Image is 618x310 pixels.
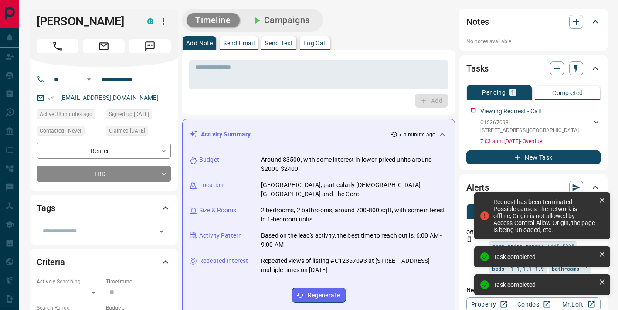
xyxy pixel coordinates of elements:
[261,181,448,199] p: [GEOGRAPHIC_DATA], particularly [DEMOGRAPHIC_DATA][GEOGRAPHIC_DATA] and The Core
[147,18,153,24] div: condos.ca
[37,14,134,28] h1: [PERSON_NAME]
[466,236,472,242] svg: Push Notification Only
[199,155,219,164] p: Budget
[199,256,248,266] p: Repeated Interest
[190,126,448,143] div: Activity Summary< a minute ago
[84,74,94,85] button: Open
[156,225,168,238] button: Open
[243,13,319,27] button: Campaigns
[37,278,102,286] p: Actively Searching:
[37,198,171,218] div: Tags
[37,39,78,53] span: Call
[480,117,601,136] div: C12367093[STREET_ADDRESS],[GEOGRAPHIC_DATA]
[261,256,448,275] p: Repeated views of listing #C12367093 at [STREET_ADDRESS] multiple times on [DATE]
[480,126,579,134] p: [STREET_ADDRESS] , [GEOGRAPHIC_DATA]
[466,150,601,164] button: New Task
[493,253,595,260] div: Task completed
[466,177,601,198] div: Alerts
[60,94,159,101] a: [EMAIL_ADDRESS][DOMAIN_NAME]
[37,255,65,269] h2: Criteria
[199,206,237,215] p: Size & Rooms
[201,130,251,139] p: Activity Summary
[480,137,601,145] p: 7:03 a.m. [DATE] - Overdue
[187,13,240,27] button: Timeline
[493,281,595,288] div: Task completed
[40,110,92,119] span: Active 38 minutes ago
[129,39,171,53] span: Message
[480,119,579,126] p: C12367093
[40,126,81,135] span: Contacted - Never
[106,278,171,286] p: Timeframe:
[109,110,149,119] span: Signed up [DATE]
[480,107,541,116] p: Viewing Request - Call
[466,181,489,194] h2: Alerts
[261,155,448,174] p: Around $3500, with some interest in lower-priced units around $2000-$2400
[37,252,171,273] div: Criteria
[303,40,326,46] p: Log Call
[292,288,346,303] button: Regenerate
[466,286,601,295] p: New Alert:
[466,15,489,29] h2: Notes
[186,40,213,46] p: Add Note
[48,95,54,101] svg: Email Verified
[466,58,601,79] div: Tasks
[37,143,171,159] div: Renter
[466,37,601,45] p: No notes available
[466,228,484,236] p: Off
[199,181,224,190] p: Location
[106,109,171,122] div: Fri Aug 30 2024
[265,40,293,46] p: Send Text
[493,198,595,233] div: Request has been terminated Possible causes: the network is offline, Origin is not allowed by Acc...
[261,206,448,224] p: 2 bedrooms, 2 bathrooms, around 700-800 sqft, with some interest in 1-bedroom units
[552,90,583,96] p: Completed
[37,201,55,215] h2: Tags
[466,61,489,75] h2: Tasks
[261,231,448,249] p: Based on the lead's activity, the best time to reach out is: 6:00 AM - 9:00 AM
[466,11,601,32] div: Notes
[399,131,435,139] p: < a minute ago
[223,40,255,46] p: Send Email
[482,89,506,95] p: Pending
[511,89,514,95] p: 1
[83,39,125,53] span: Email
[106,126,171,138] div: Fri Aug 30 2024
[109,126,145,135] span: Claimed [DATE]
[37,166,171,182] div: TBD
[199,231,242,240] p: Activity Pattern
[37,109,102,122] div: Mon Sep 15 2025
